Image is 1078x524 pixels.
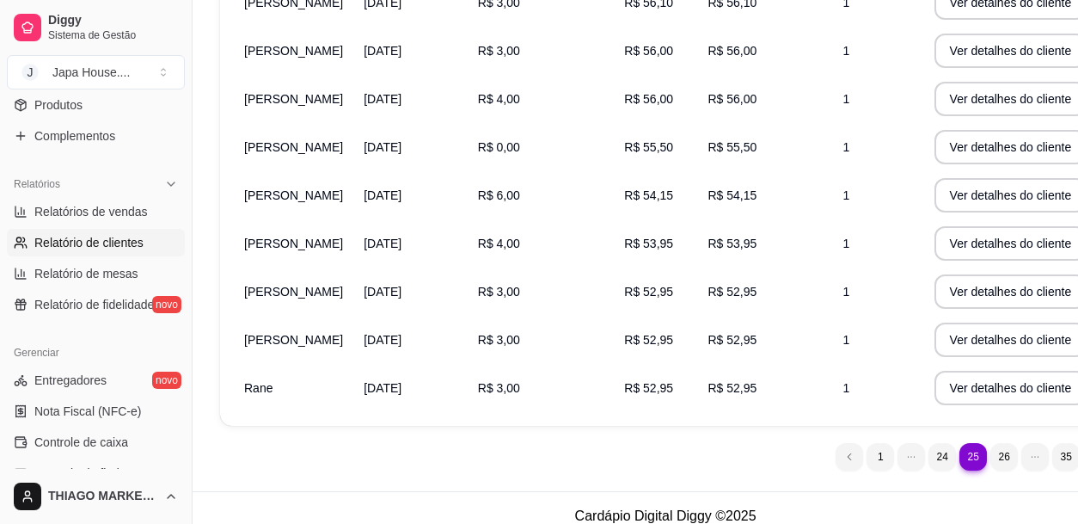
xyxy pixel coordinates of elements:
a: Relatório de fidelidadenovo [7,291,185,318]
span: [DATE] [364,140,401,154]
span: R$ 3,00 [478,333,520,347]
span: Controle de fiado [34,465,126,482]
span: 1 [843,44,850,58]
span: 1 [843,381,850,395]
a: Relatórios de vendas [7,198,185,225]
span: 1 [843,237,850,250]
span: R$ 4,00 [478,237,520,250]
span: R$ 56,00 [624,44,673,58]
span: R$ 56,00 [707,44,756,58]
span: R$ 3,00 [478,381,520,395]
a: Entregadoresnovo [7,367,185,394]
span: 1 [843,140,850,154]
span: R$ 55,50 [624,140,673,154]
span: [DATE] [364,237,401,250]
span: R$ 52,95 [707,285,756,299]
span: R$ 53,95 [624,237,673,250]
a: Relatório de mesas [7,260,185,287]
span: R$ 53,95 [707,237,756,250]
span: R$ 54,15 [707,188,756,202]
span: [PERSON_NAME] [244,140,343,154]
span: R$ 52,95 [707,381,756,395]
span: Relatório de fidelidade [34,296,154,313]
span: [PERSON_NAME] [244,188,343,202]
span: [DATE] [364,285,401,299]
span: 1 [843,188,850,202]
a: Relatório de clientes [7,229,185,256]
span: [DATE] [364,44,401,58]
span: Produtos [34,96,83,114]
span: [PERSON_NAME] [244,44,343,58]
span: [PERSON_NAME] [244,333,343,347]
span: [PERSON_NAME] [244,285,343,299]
span: R$ 4,00 [478,92,520,106]
li: pagination item 26 [990,443,1018,471]
span: 1 [843,333,850,347]
span: R$ 6,00 [478,188,520,202]
li: pagination item 25 active [959,443,987,471]
span: R$ 52,95 [624,333,673,347]
span: R$ 56,00 [707,92,756,106]
span: Entregadores [34,372,107,389]
div: Gerenciar [7,339,185,367]
span: [DATE] [364,92,401,106]
span: R$ 52,95 [707,333,756,347]
span: Relatório de clientes [34,234,144,251]
button: THIAGO MARKETING [7,476,185,517]
span: R$ 54,15 [624,188,673,202]
span: 1 [843,285,850,299]
span: R$ 3,00 [478,44,520,58]
a: Controle de fiado [7,459,185,487]
span: R$ 55,50 [707,140,756,154]
span: Sistema de Gestão [48,28,178,42]
span: Relatórios [14,177,60,191]
span: THIAGO MARKETING [48,489,157,504]
span: Nota Fiscal (NFC-e) [34,403,141,420]
span: Complementos [34,127,115,145]
a: Nota Fiscal (NFC-e) [7,398,185,425]
span: Relatório de mesas [34,265,138,282]
span: [PERSON_NAME] [244,237,343,250]
div: Japa House. ... [52,64,130,81]
span: R$ 52,95 [624,381,673,395]
span: R$ 56,00 [624,92,673,106]
span: J [21,64,39,81]
span: [PERSON_NAME] [244,92,343,106]
span: Rane [244,381,273,395]
li: pagination item 24 [928,443,956,471]
a: Produtos [7,91,185,119]
span: R$ 3,00 [478,285,520,299]
span: [DATE] [364,333,401,347]
span: 1 [843,92,850,106]
button: Select a team [7,55,185,89]
li: dots element [897,443,925,471]
span: R$ 52,95 [624,285,673,299]
span: [DATE] [364,381,401,395]
li: previous page button [836,443,863,471]
span: Diggy [48,13,178,28]
li: pagination item 1 [867,443,894,471]
li: dots element [1021,443,1049,471]
a: Complementos [7,122,185,150]
a: DiggySistema de Gestão [7,7,185,48]
span: Relatórios de vendas [34,203,148,220]
span: Controle de caixa [34,434,128,451]
span: R$ 0,00 [478,140,520,154]
span: [DATE] [364,188,401,202]
a: Controle de caixa [7,428,185,456]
